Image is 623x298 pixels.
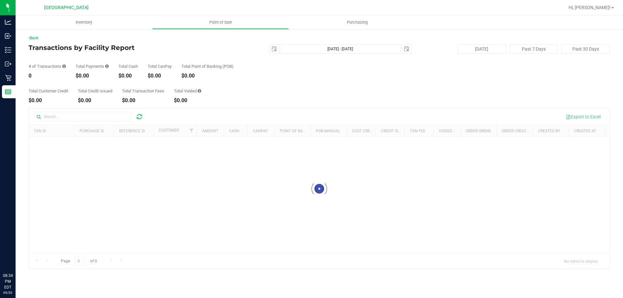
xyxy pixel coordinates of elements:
[29,98,68,103] div: $0.00
[44,5,89,10] span: [GEOGRAPHIC_DATA]
[5,33,11,39] inline-svg: Inbound
[122,98,164,103] div: $0.00
[118,73,138,78] div: $0.00
[152,16,289,29] a: Point of Sale
[29,36,38,40] a: Back
[5,89,11,95] inline-svg: Reports
[198,89,201,93] i: Sum of all voided payment transaction amounts, excluding tips and transaction fees.
[122,89,164,93] div: Total Transaction Fees
[78,98,112,103] div: $0.00
[5,19,11,25] inline-svg: Analytics
[3,290,13,295] p: 09/20
[29,73,66,78] div: 0
[3,273,13,290] p: 08:34 PM EDT
[174,89,201,93] div: Total Voided
[568,5,611,10] span: Hi, [PERSON_NAME]!
[76,73,109,78] div: $0.00
[67,19,101,25] span: Inventory
[561,44,610,54] button: Past 30 Days
[5,61,11,67] inline-svg: Outbound
[78,89,112,93] div: Total Credit Issued
[76,64,109,68] div: Total Payments
[509,44,558,54] button: Past 7 Days
[105,64,109,68] i: Sum of all successful, non-voided payment transaction amounts, excluding tips and transaction fees.
[5,47,11,53] inline-svg: Inventory
[181,73,234,78] div: $0.00
[458,44,506,54] button: [DATE]
[338,19,376,25] span: Purchasing
[29,64,66,68] div: # of Transactions
[201,19,241,25] span: Point of Sale
[5,75,11,81] inline-svg: Retail
[181,64,234,68] div: Total Point of Banking (POB)
[174,98,201,103] div: $0.00
[62,64,66,68] i: Count of all successful payment transactions, possibly including voids, refunds, and cash-back fr...
[270,44,279,54] span: select
[16,16,152,29] a: Inventory
[148,64,172,68] div: Total CanPay
[118,64,138,68] div: Total Cash
[29,89,68,93] div: Total Customer Credit
[289,16,425,29] a: Purchasing
[29,44,222,51] h4: Transactions by Facility Report
[402,44,411,54] span: select
[148,73,172,78] div: $0.00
